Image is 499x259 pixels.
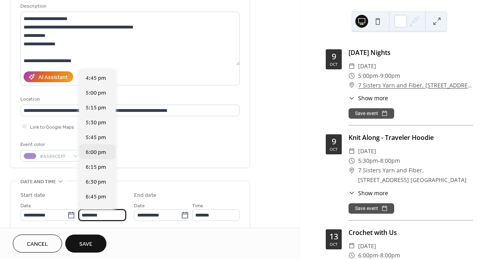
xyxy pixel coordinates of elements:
span: - [378,71,380,81]
div: ​ [349,189,355,197]
span: 8:00pm [380,156,400,166]
span: #A589CEFF [40,152,69,161]
span: [DATE] [358,241,376,251]
div: ​ [349,146,355,156]
span: Date [20,202,31,210]
span: 4:45 pm [86,74,106,83]
div: Knit Along - Traveler Hoodie [349,133,473,142]
div: ​ [349,241,355,251]
span: 6:30 pm [86,178,106,186]
div: ​ [349,71,355,81]
div: 9 [332,138,336,146]
span: 5:30pm [358,156,378,166]
button: AI Assistant [24,71,73,82]
span: Link to Google Maps [30,123,74,132]
div: ​ [349,166,355,175]
button: Cancel [13,235,62,253]
div: 9 [332,53,336,61]
span: Show more [358,189,388,197]
span: 6:15 pm [86,163,106,172]
div: AI Assistant [38,73,68,82]
span: 5:00pm [358,71,378,81]
div: Crochet with Us [349,228,473,237]
div: 13 [329,233,338,241]
div: ​ [349,94,355,102]
a: 7 Sisters Yarn and Fiber, [STREET_ADDRESS] [GEOGRAPHIC_DATA] [358,81,473,90]
span: 5:30 pm [86,119,106,127]
div: ​ [349,61,355,71]
span: Show more [358,94,388,102]
span: Save [79,240,92,249]
span: Date and time [20,178,56,186]
div: [DATE] Nights [349,48,473,57]
span: Time [78,202,90,210]
button: Save [65,235,106,253]
span: Time [192,202,203,210]
span: - [378,156,380,166]
div: Event color [20,140,80,149]
div: Start date [20,191,45,200]
span: 7 Sisters Yarn and Fiber, [STREET_ADDRESS] [GEOGRAPHIC_DATA] [358,166,473,185]
button: Save event [349,203,394,214]
div: Oct [330,62,338,66]
span: 6:45 pm [86,193,106,201]
span: 5:45 pm [86,134,106,142]
button: Save event [349,108,394,119]
button: ​Show more [349,94,388,102]
span: [DATE] [358,146,376,156]
span: 9:00pm [380,71,400,81]
span: Date [134,202,145,210]
button: ​Show more [349,189,388,197]
span: [DATE] [358,61,376,71]
div: Description [20,2,238,10]
div: Oct [330,147,338,151]
span: 7:00 pm [86,208,106,216]
span: Cancel [27,240,48,249]
span: 5:00 pm [86,89,106,97]
div: ​ [349,156,355,166]
div: Location [20,95,238,103]
div: End date [134,191,156,200]
div: Oct [330,242,338,246]
span: 6:00 pm [86,148,106,157]
div: ​ [349,81,355,90]
span: 5:15 pm [86,104,106,112]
